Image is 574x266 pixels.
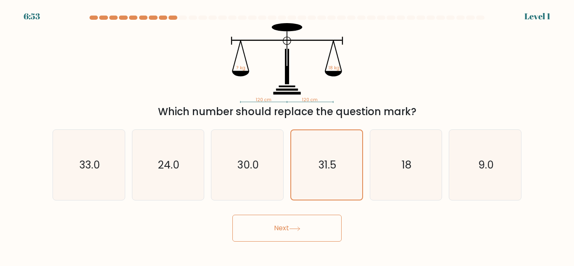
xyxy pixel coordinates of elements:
[302,97,318,103] tspan: 120 cm
[256,97,271,103] tspan: 120 cm
[329,65,340,71] tspan: 18 kg
[24,10,40,23] div: 6:53
[79,158,100,172] text: 33.0
[237,158,259,172] text: 30.0
[58,104,516,119] div: Which number should replace the question mark?
[319,158,336,172] text: 31.5
[232,215,342,242] button: Next
[524,10,550,23] div: Level 1
[478,158,494,172] text: 9.0
[402,158,411,172] text: 18
[237,65,245,71] tspan: ? kg
[158,158,179,172] text: 24.0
